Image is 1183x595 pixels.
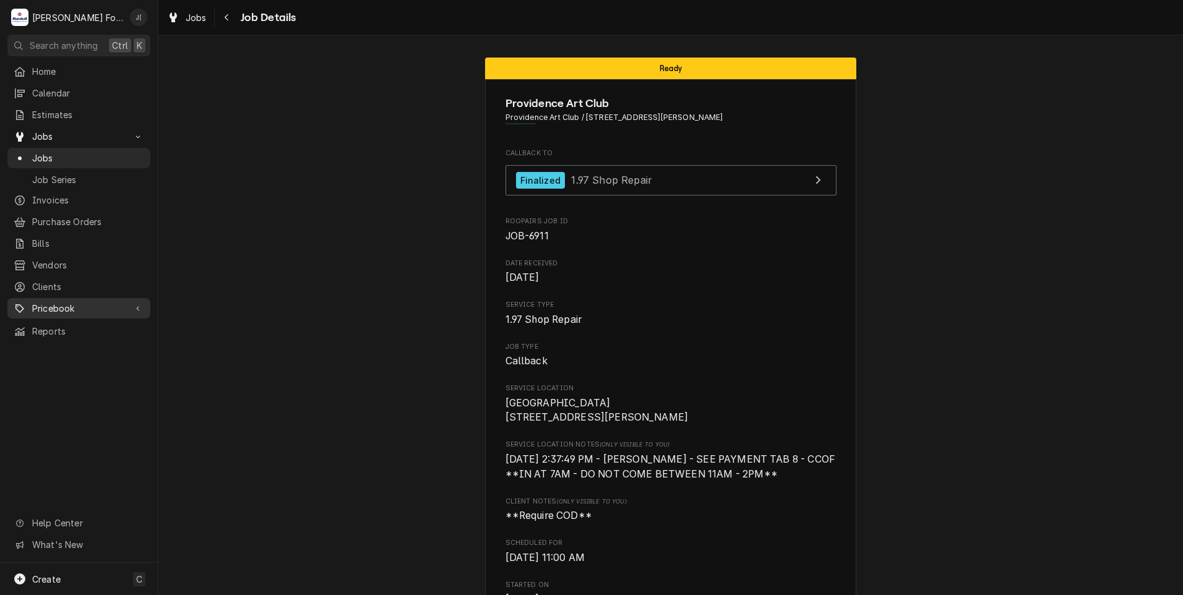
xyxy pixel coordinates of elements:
a: Clients [7,276,150,297]
div: M [11,9,28,26]
a: Reports [7,321,150,341]
span: Bills [32,237,144,250]
div: Scheduled For [505,538,837,565]
span: Ctrl [112,39,128,52]
span: Job Series [32,173,144,186]
a: View Job [505,165,837,195]
div: Client Information [505,95,837,133]
div: Status [485,58,856,79]
span: Vendors [32,259,144,272]
span: [object Object] [505,508,837,523]
span: Name [505,95,837,112]
span: [DATE] 2:37:49 PM - [PERSON_NAME] - SEE PAYMENT TAB 8 - CCOF **IN AT 7AM - DO NOT COME BETWEEN 11... [505,453,846,480]
span: Service Location Notes [505,440,837,450]
span: Calendar [32,87,144,100]
div: J( [130,9,147,26]
span: What's New [32,538,143,551]
span: Job Details [237,9,296,26]
span: (Only Visible to You) [556,498,626,505]
a: Go to What's New [7,534,150,555]
div: Roopairs Job ID [505,216,837,243]
span: Date Received [505,259,837,268]
a: Job Series [7,169,150,190]
div: [PERSON_NAME] Food Equipment Service [32,11,123,24]
div: Service Type [505,300,837,327]
span: Service Location [505,396,837,425]
div: Date Received [505,259,837,285]
a: Vendors [7,255,150,275]
span: Callback [505,355,548,367]
span: Jobs [32,130,126,143]
a: Calendar [7,83,150,103]
a: Go to Help Center [7,513,150,533]
span: Create [32,574,61,584]
a: Jobs [162,7,212,28]
a: Home [7,61,150,82]
span: 1.97 Shop Repair [505,314,582,325]
span: Roopairs Job ID [505,229,837,244]
span: Job Type [505,342,837,352]
span: Jobs [32,152,144,165]
span: Jobs [186,11,207,24]
span: Client Notes [505,497,837,507]
a: Go to Pricebook [7,298,150,319]
span: Scheduled For [505,550,837,565]
button: Search anythingCtrlK [7,35,150,56]
span: Help Center [32,516,143,529]
div: Jeff Debigare (109)'s Avatar [130,9,147,26]
a: Estimates [7,105,150,125]
span: Address [505,112,837,123]
span: Home [32,65,144,78]
span: Search anything [30,39,98,52]
span: (Only Visible to You) [600,441,669,448]
span: Date Received [505,270,837,285]
span: [GEOGRAPHIC_DATA] [STREET_ADDRESS][PERSON_NAME] [505,397,689,424]
span: Started On [505,580,837,590]
span: Job Type [505,354,837,369]
span: Service Type [505,312,837,327]
div: Service Location [505,383,837,425]
a: Invoices [7,190,150,210]
a: Go to Jobs [7,126,150,147]
span: [object Object] [505,452,837,481]
span: Service Type [505,300,837,310]
span: Callback To [505,148,837,158]
span: C [136,573,142,586]
div: [object Object] [505,497,837,523]
span: Pricebook [32,302,126,315]
span: Purchase Orders [32,215,144,228]
div: Job Type [505,342,837,369]
button: Navigate back [217,7,237,27]
span: [DATE] 11:00 AM [505,552,585,563]
div: [object Object] [505,440,837,481]
span: 1.97 Shop Repair [571,174,652,186]
span: Ready [660,64,682,72]
span: Roopairs Job ID [505,216,837,226]
span: Scheduled For [505,538,837,548]
span: JOB-6911 [505,230,549,242]
span: Reports [32,325,144,338]
span: K [137,39,142,52]
span: Service Location [505,383,837,393]
a: Bills [7,233,150,254]
span: Invoices [32,194,144,207]
span: [DATE] [505,272,540,283]
div: Marshall Food Equipment Service's Avatar [11,9,28,26]
div: Callback To [505,148,837,202]
span: Estimates [32,108,144,121]
a: Purchase Orders [7,212,150,232]
div: Finalized [516,172,565,189]
span: Clients [32,280,144,293]
a: Jobs [7,148,150,168]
